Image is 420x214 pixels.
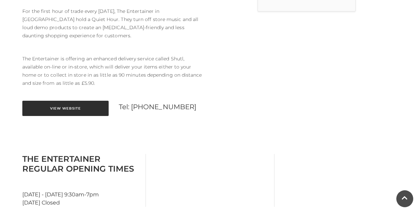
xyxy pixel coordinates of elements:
[22,101,109,116] a: View Website
[22,7,205,48] p: For the first hour of trade every [DATE], The Entertainer in [GEOGRAPHIC_DATA] hold a Quiet Hour....
[22,55,205,87] p: The Entertainer is offering an enhanced delivery service called Shutl, available on-line or in-st...
[119,103,197,111] a: Tel: [PHONE_NUMBER]
[22,154,140,174] h3: The Entertainer Regular Opening Times
[17,154,146,207] div: [DATE] - [DATE] 9:30am-7pm [DATE] Closed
